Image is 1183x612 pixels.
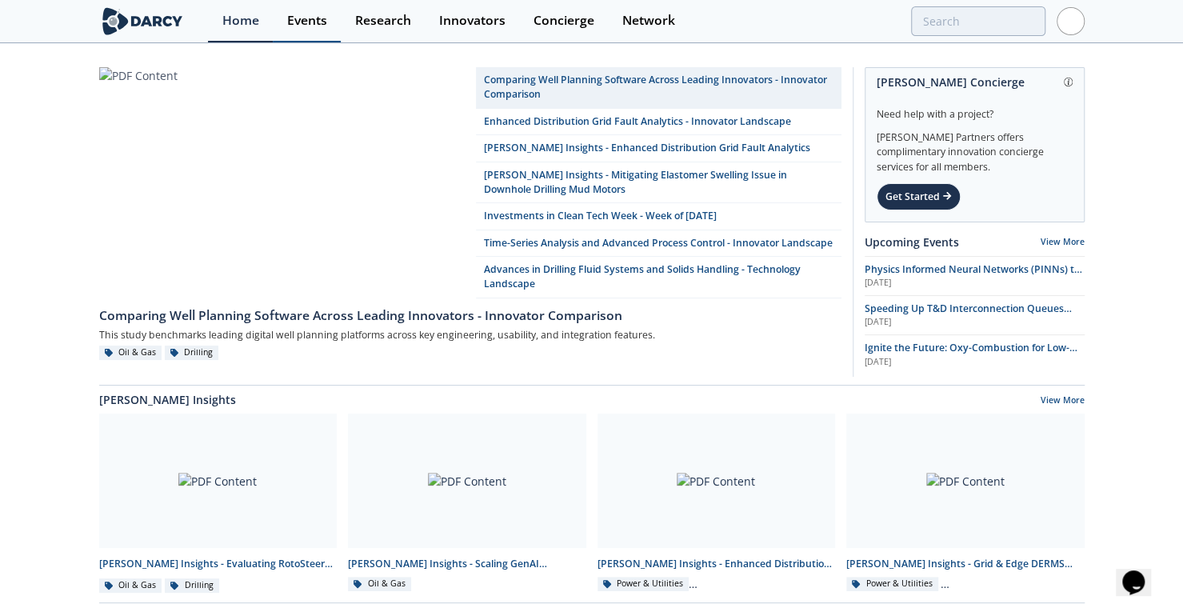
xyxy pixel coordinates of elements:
[865,234,959,250] a: Upcoming Events
[99,578,162,593] div: Oil & Gas
[355,14,411,27] div: Research
[99,306,841,326] div: Comparing Well Planning Software Across Leading Innovators - Innovator Comparison
[877,183,961,210] div: Get Started
[476,109,841,135] a: Enhanced Distribution Grid Fault Analytics - Innovator Landscape
[348,557,586,571] div: [PERSON_NAME] Insights - Scaling GenAI Benchmark
[1041,236,1085,247] a: View More
[865,341,1085,368] a: Ignite the Future: Oxy-Combustion for Low-Carbon Power [DATE]
[865,302,1085,329] a: Speeding Up T&D Interconnection Queues with Enhanced Software Solutions [DATE]
[1116,548,1167,596] iframe: chat widget
[99,557,338,571] div: [PERSON_NAME] Insights - Evaluating RotoSteer Tool Performance for Long Lateral Applications
[99,346,162,360] div: Oil & Gas
[1041,394,1085,409] a: View More
[476,230,841,257] a: Time-Series Analysis and Advanced Process Control - Innovator Landscape
[865,341,1077,369] span: Ignite the Future: Oxy-Combustion for Low-Carbon Power
[534,14,594,27] div: Concierge
[476,135,841,162] a: [PERSON_NAME] Insights - Enhanced Distribution Grid Fault Analytics
[597,577,689,591] div: Power & Utilities
[597,557,836,571] div: [PERSON_NAME] Insights - Enhanced Distribution Grid Fault Analytics
[439,14,506,27] div: Innovators
[165,346,219,360] div: Drilling
[94,414,343,594] a: PDF Content [PERSON_NAME] Insights - Evaluating RotoSteer Tool Performance for Long Lateral Appli...
[476,257,841,298] a: Advances in Drilling Fluid Systems and Solids Handling - Technology Landscape
[222,14,259,27] div: Home
[476,162,841,204] a: [PERSON_NAME] Insights - Mitigating Elastomer Swelling Issue in Downhole Drilling Mud Motors
[99,7,186,35] img: logo-wide.svg
[622,14,675,27] div: Network
[99,391,236,408] a: [PERSON_NAME] Insights
[865,262,1085,290] a: Physics Informed Neural Networks (PINNs) to Accelerate Subsurface Scenario Analysis [DATE]
[99,298,841,326] a: Comparing Well Planning Software Across Leading Innovators - Innovator Comparison
[592,414,841,594] a: PDF Content [PERSON_NAME] Insights - Enhanced Distribution Grid Fault Analytics Power & Utilities
[1057,7,1085,35] img: Profile
[877,122,1073,174] div: [PERSON_NAME] Partners offers complimentary innovation concierge services for all members.
[1064,78,1073,86] img: information.svg
[865,262,1082,290] span: Physics Informed Neural Networks (PINNs) to Accelerate Subsurface Scenario Analysis
[476,67,841,109] a: Comparing Well Planning Software Across Leading Innovators - Innovator Comparison
[865,277,1085,290] div: [DATE]
[841,414,1090,594] a: PDF Content [PERSON_NAME] Insights - Grid & Edge DERMS Integration Power & Utilities
[865,316,1085,329] div: [DATE]
[287,14,327,27] div: Events
[911,6,1045,36] input: Advanced Search
[877,68,1073,96] div: [PERSON_NAME] Concierge
[476,203,841,230] a: Investments in Clean Tech Week - Week of [DATE]
[165,578,219,593] div: Drilling
[846,557,1085,571] div: [PERSON_NAME] Insights - Grid & Edge DERMS Integration
[877,96,1073,122] div: Need help with a project?
[846,577,938,591] div: Power & Utilities
[865,302,1072,330] span: Speeding Up T&D Interconnection Queues with Enhanced Software Solutions
[348,577,411,591] div: Oil & Gas
[99,326,841,346] div: This study benchmarks leading digital well planning platforms across key engineering, usability, ...
[865,356,1085,369] div: [DATE]
[342,414,592,594] a: PDF Content [PERSON_NAME] Insights - Scaling GenAI Benchmark Oil & Gas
